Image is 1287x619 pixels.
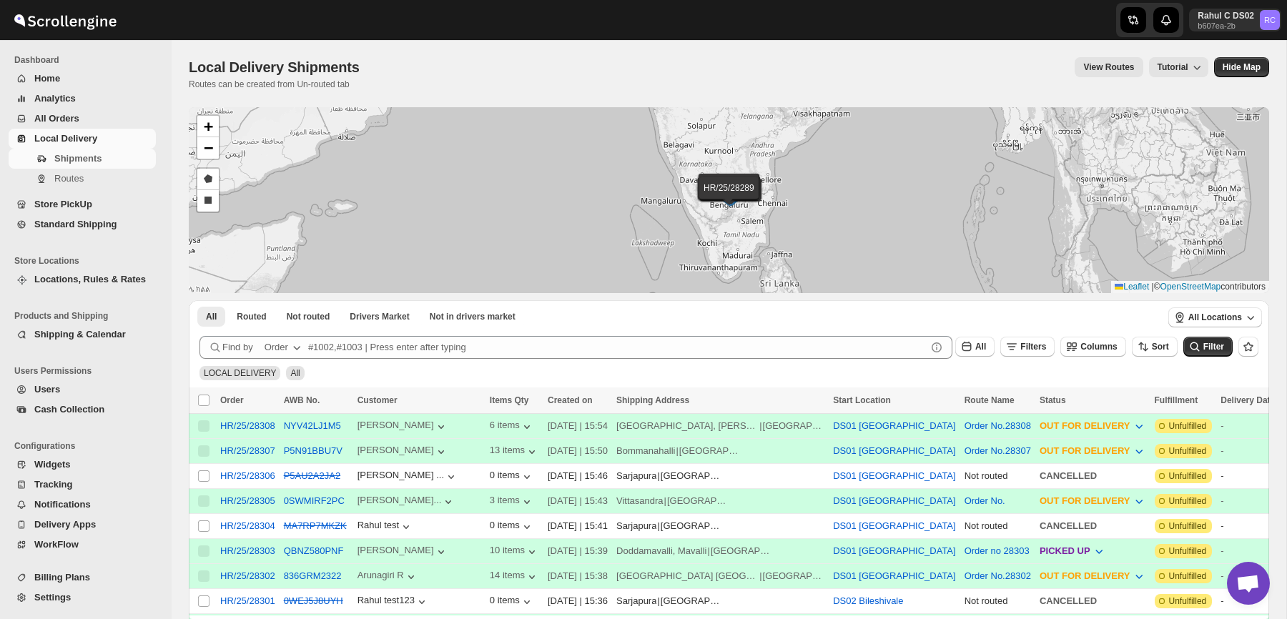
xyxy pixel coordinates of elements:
button: Filters [1000,337,1055,357]
div: [GEOGRAPHIC_DATA] [679,444,741,458]
button: HR/25/28305 [220,495,275,506]
span: Tracking [34,479,72,490]
div: [PERSON_NAME] ... [357,470,444,480]
button: Analytics [9,89,156,109]
div: [GEOGRAPHIC_DATA] [661,594,723,608]
span: Users Permissions [14,365,162,377]
span: Cash Collection [34,404,104,415]
button: All [197,307,225,327]
div: [GEOGRAPHIC_DATA] [661,469,723,483]
div: | [616,544,824,558]
img: Marker [717,189,739,204]
div: Sarjapura [616,469,656,483]
span: Local Delivery [34,133,97,144]
button: OUT FOR DELIVERY [1031,415,1155,437]
button: Columns [1060,337,1125,357]
div: Not routed [965,469,1031,483]
img: Marker [719,188,740,204]
div: [DATE] | 15:43 [548,494,608,508]
button: Billing Plans [9,568,156,588]
div: © contributors [1111,281,1269,293]
span: OUT FOR DELIVERY [1040,570,1130,581]
span: Billing Plans [34,572,90,583]
div: [PERSON_NAME]... [357,495,442,505]
span: Find by [222,340,253,355]
span: Shipments [54,153,102,164]
button: Settings [9,588,156,608]
div: [DATE] | 15:54 [548,419,608,433]
button: DS02 Bileshivale [833,595,903,606]
span: Unfulfilled [1169,595,1207,607]
span: − [204,139,213,157]
button: HR/25/28304 [220,520,275,531]
img: Marker [717,189,739,205]
span: Standard Shipping [34,219,117,229]
div: 6 items [490,420,534,434]
img: Marker [718,186,739,202]
div: CANCELLED [1040,469,1146,483]
button: HR/25/28301 [220,595,275,606]
span: LOCAL DELIVERY [204,368,276,378]
span: OUT FOR DELIVERY [1040,420,1130,431]
button: DS01 [GEOGRAPHIC_DATA] [833,570,955,581]
img: Marker [718,185,739,201]
button: HR/25/28302 [220,570,275,581]
div: CANCELLED [1040,594,1146,608]
div: [DATE] | 15:39 [548,544,608,558]
button: 0WEJ5J8UYH [284,595,343,606]
span: Routed [237,311,266,322]
div: Rahul test123 [357,595,429,609]
span: Filter [1203,342,1224,352]
button: [PERSON_NAME]... [357,495,456,509]
div: Open chat [1227,562,1270,605]
a: OpenStreetMap [1160,282,1221,292]
button: User menu [1189,9,1281,31]
div: | [616,569,824,583]
button: Arunagiri R [357,570,418,584]
button: Map action label [1214,57,1269,77]
button: [PERSON_NAME] [357,545,448,559]
div: [GEOGRAPHIC_DATA] [711,544,773,558]
span: Order [220,395,244,405]
button: All Orders [9,109,156,129]
div: Bommanahalli [616,444,675,458]
p: Routes can be created from Un-routed tab [189,79,365,90]
div: 0 items [490,470,534,484]
img: Marker [719,190,741,206]
span: WorkFlow [34,539,79,550]
div: [DATE] | 15:50 [548,444,608,458]
button: DS01 [GEOGRAPHIC_DATA] [833,520,955,531]
span: Unfulfilled [1169,470,1207,482]
span: Status [1040,395,1066,405]
img: Marker [719,187,740,203]
span: Analytics [34,93,76,104]
button: Order No.28307 [965,445,1031,456]
button: Order No. [965,495,1005,506]
img: Marker [719,189,740,204]
text: RC [1264,16,1276,24]
span: Shipping Address [616,395,689,405]
button: DS01 [GEOGRAPHIC_DATA] [833,495,955,506]
button: DS01 [GEOGRAPHIC_DATA] [833,420,955,431]
div: [PERSON_NAME] [357,445,448,459]
div: - [1221,469,1275,483]
div: | [616,469,824,483]
div: | [616,419,824,433]
img: ScrollEngine [11,2,119,38]
div: Doddamavalli, Mavalli [616,544,706,558]
span: + [204,117,213,135]
span: Unfulfilled [1169,445,1207,457]
span: Shipping & Calendar [34,329,126,340]
p: b607ea-2b [1198,21,1254,30]
button: QBNZ580PNF [284,545,344,556]
button: DS01 [GEOGRAPHIC_DATA] [833,470,955,481]
button: Filter [1183,337,1233,357]
span: Store PickUp [34,199,92,209]
button: Un-claimable [421,307,524,327]
button: HR/25/28307 [220,445,275,456]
